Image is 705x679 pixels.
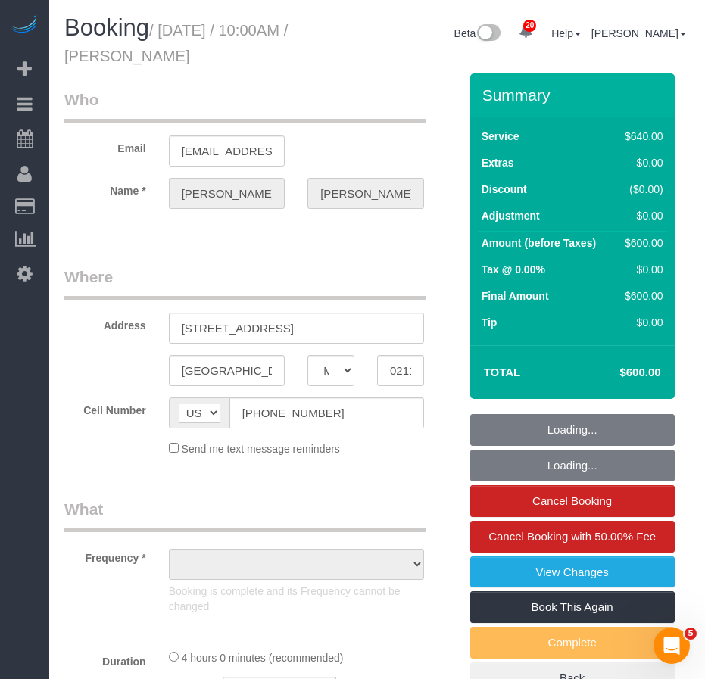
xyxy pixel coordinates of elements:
[619,262,663,277] div: $0.00
[482,182,527,197] label: Discount
[482,86,667,104] h3: Summary
[454,27,501,39] a: Beta
[64,89,426,123] legend: Who
[685,628,697,640] span: 5
[591,27,686,39] a: [PERSON_NAME]
[64,14,149,41] span: Booking
[307,178,424,209] input: Last Name
[482,208,540,223] label: Adjustment
[482,235,596,251] label: Amount (before Taxes)
[229,397,424,428] input: Cell Number
[482,315,498,330] label: Tip
[470,591,675,623] a: Book This Again
[182,652,344,664] span: 4 hours 0 minutes (recommended)
[377,355,424,386] input: Zip Code
[53,313,158,333] label: Address
[619,129,663,144] div: $640.00
[470,556,675,588] a: View Changes
[619,182,663,197] div: ($0.00)
[169,584,424,614] p: Booking is complete and its Frequency cannot be changed
[476,24,501,44] img: New interface
[470,521,675,553] a: Cancel Booking with 50.00% Fee
[64,266,426,300] legend: Where
[64,498,426,532] legend: What
[619,315,663,330] div: $0.00
[482,129,519,144] label: Service
[574,366,660,379] h4: $600.00
[482,155,514,170] label: Extras
[551,27,581,39] a: Help
[53,135,158,156] label: Email
[169,178,285,209] input: First Name
[482,262,545,277] label: Tax @ 0.00%
[182,443,340,455] span: Send me text message reminders
[482,288,549,304] label: Final Amount
[53,178,158,198] label: Name *
[511,15,541,48] a: 20
[53,397,158,418] label: Cell Number
[9,15,39,36] img: Automaid Logo
[470,485,675,517] a: Cancel Booking
[654,628,690,664] iframe: Intercom live chat
[488,530,656,543] span: Cancel Booking with 50.00% Fee
[484,366,521,378] strong: Total
[619,288,663,304] div: $600.00
[64,22,288,64] small: / [DATE] / 10:00AM / [PERSON_NAME]
[53,649,158,669] label: Duration
[619,208,663,223] div: $0.00
[619,155,663,170] div: $0.00
[53,545,158,565] label: Frequency *
[523,20,536,32] span: 20
[619,235,663,251] div: $600.00
[169,355,285,386] input: City
[169,135,285,167] input: Email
